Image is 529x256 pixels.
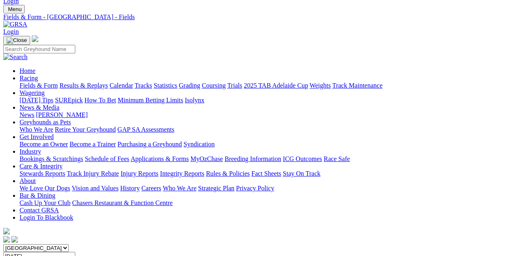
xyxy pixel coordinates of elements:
[3,36,30,45] button: Toggle navigation
[20,141,68,148] a: Become an Owner
[20,111,526,119] div: News & Media
[20,185,526,192] div: About
[154,82,177,89] a: Statistics
[283,170,320,177] a: Stay On Track
[3,45,75,53] input: Search
[20,177,36,184] a: About
[3,236,10,243] img: facebook.svg
[20,141,526,148] div: Get Involved
[251,170,281,177] a: Fact Sheets
[20,126,526,133] div: Greyhounds as Pets
[236,185,274,192] a: Privacy Policy
[135,82,152,89] a: Tracks
[85,97,116,104] a: How To Bet
[55,97,83,104] a: SUREpick
[109,82,133,89] a: Calendar
[20,89,45,96] a: Wagering
[67,170,119,177] a: Track Injury Rebate
[7,37,27,44] img: Close
[20,163,63,170] a: Care & Integrity
[20,82,526,89] div: Racing
[3,5,25,13] button: Toggle navigation
[20,82,58,89] a: Fields & Form
[3,228,10,234] img: logo-grsa-white.png
[20,119,71,126] a: Greyhounds as Pets
[72,199,173,206] a: Chasers Restaurant & Function Centre
[324,155,350,162] a: Race Safe
[141,185,161,192] a: Careers
[120,170,158,177] a: Injury Reports
[3,28,19,35] a: Login
[20,170,65,177] a: Stewards Reports
[20,199,526,207] div: Bar & Dining
[11,236,18,243] img: twitter.svg
[3,53,28,61] img: Search
[118,126,175,133] a: GAP SA Assessments
[332,82,383,89] a: Track Maintenance
[36,111,87,118] a: [PERSON_NAME]
[190,155,223,162] a: MyOzChase
[120,185,140,192] a: History
[244,82,308,89] a: 2025 TAB Adelaide Cup
[3,13,526,21] a: Fields & Form - [GEOGRAPHIC_DATA] - Fields
[283,155,322,162] a: ICG Outcomes
[59,82,108,89] a: Results & Replays
[20,126,53,133] a: Who We Are
[20,67,35,74] a: Home
[160,170,204,177] a: Integrity Reports
[20,207,59,214] a: Contact GRSA
[32,35,38,42] img: logo-grsa-white.png
[85,155,129,162] a: Schedule of Fees
[20,111,34,118] a: News
[202,82,226,89] a: Coursing
[225,155,281,162] a: Breeding Information
[20,97,53,104] a: [DATE] Tips
[20,148,41,155] a: Industry
[20,192,55,199] a: Bar & Dining
[179,82,200,89] a: Grading
[3,21,27,28] img: GRSA
[206,170,250,177] a: Rules & Policies
[8,6,22,12] span: Menu
[20,199,70,206] a: Cash Up Your Club
[198,185,234,192] a: Strategic Plan
[20,214,73,221] a: Login To Blackbook
[184,141,214,148] a: Syndication
[70,141,116,148] a: Become a Trainer
[118,97,183,104] a: Minimum Betting Limits
[20,97,526,104] div: Wagering
[310,82,331,89] a: Weights
[163,185,197,192] a: Who We Are
[118,141,182,148] a: Purchasing a Greyhound
[20,155,83,162] a: Bookings & Scratchings
[20,133,54,140] a: Get Involved
[131,155,189,162] a: Applications & Forms
[20,185,70,192] a: We Love Our Dogs
[185,97,204,104] a: Isolynx
[72,185,118,192] a: Vision and Values
[20,104,59,111] a: News & Media
[20,155,526,163] div: Industry
[55,126,116,133] a: Retire Your Greyhound
[20,170,526,177] div: Care & Integrity
[20,75,38,82] a: Racing
[227,82,242,89] a: Trials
